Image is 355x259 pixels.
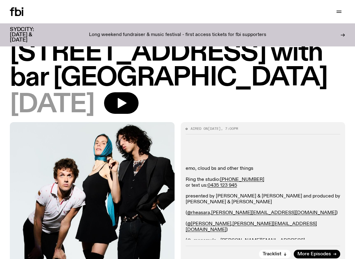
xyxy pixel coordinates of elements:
[297,252,331,257] span: More Episodes
[221,126,238,131] span: , 7:00pm
[89,32,266,38] p: Long weekend fundraiser & music festival - first access tickets for fbi supporters
[263,252,281,257] span: Tracklist
[10,92,94,117] span: [DATE]
[208,183,237,188] a: 0435 123 945
[211,210,336,215] a: [PERSON_NAME][EMAIL_ADDRESS][DOMAIN_NAME]
[294,250,340,258] a: More Episodes
[259,250,291,258] button: Tracklist
[191,126,208,131] span: Aired on
[186,177,341,189] p: Ring the studio: or text us:
[220,177,264,182] a: [PHONE_NUMBER]
[186,166,341,172] p: emo, cloud bs and other things
[10,27,49,43] h3: SYDCITY: [DATE] & [DATE]
[186,210,341,216] p: ( , )
[187,210,210,215] a: @rheasara
[186,193,341,205] p: presented by [PERSON_NAME] & [PERSON_NAME] and produced by [PERSON_NAME] & [PERSON_NAME]
[10,41,345,90] h1: [STREET_ADDRESS] with bar [GEOGRAPHIC_DATA]
[208,126,221,131] span: [DATE]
